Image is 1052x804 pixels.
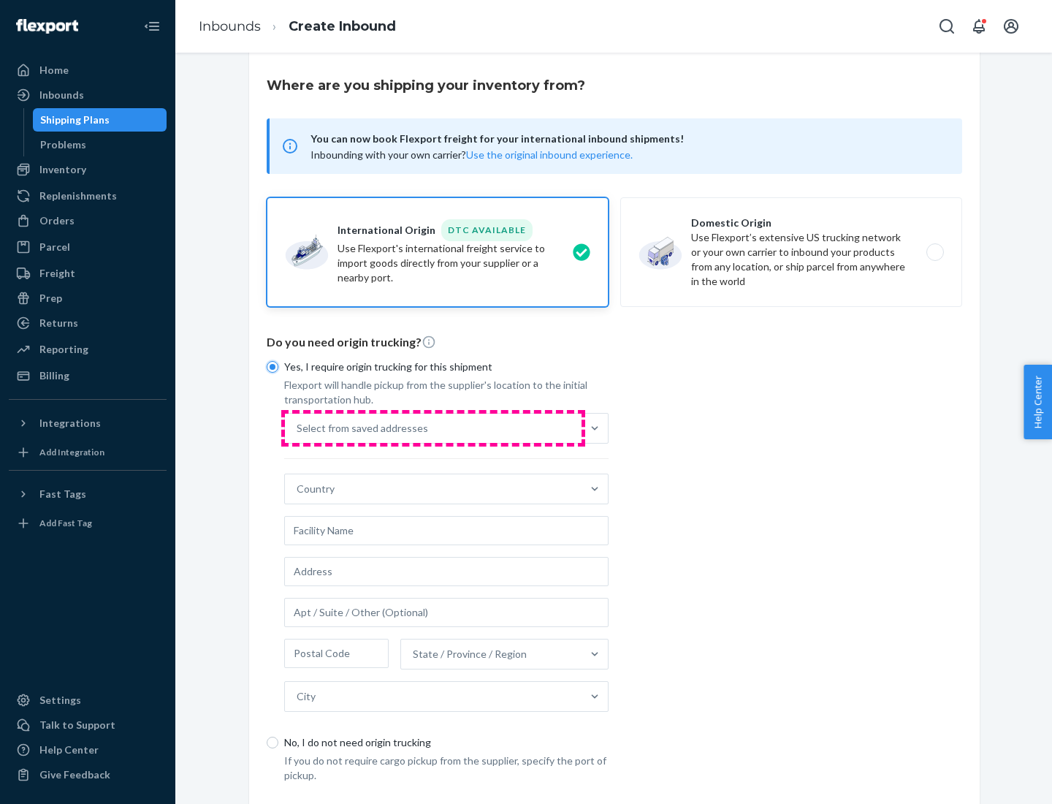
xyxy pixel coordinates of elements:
[9,338,167,361] a: Reporting
[297,482,335,496] div: Country
[964,12,994,41] button: Open notifications
[9,209,167,232] a: Orders
[39,63,69,77] div: Home
[996,12,1026,41] button: Open account menu
[289,18,396,34] a: Create Inbound
[33,108,167,132] a: Shipping Plans
[9,738,167,762] a: Help Center
[9,512,167,535] a: Add Fast Tag
[39,316,78,330] div: Returns
[9,311,167,335] a: Returns
[466,148,633,162] button: Use the original inbound experience.
[39,162,86,177] div: Inventory
[39,446,104,458] div: Add Integration
[16,19,78,34] img: Flexport logo
[1024,365,1052,439] button: Help Center
[267,76,585,95] h3: Where are you shipping your inventory from?
[33,133,167,156] a: Problems
[39,517,92,529] div: Add Fast Tag
[39,743,99,757] div: Help Center
[9,235,167,259] a: Parcel
[284,516,609,545] input: Facility Name
[284,557,609,586] input: Address
[9,83,167,107] a: Inbounds
[9,158,167,181] a: Inventory
[267,737,278,748] input: No, I do not need origin trucking
[39,487,86,501] div: Fast Tags
[310,148,633,161] span: Inbounding with your own carrier?
[39,718,115,732] div: Talk to Support
[9,713,167,737] a: Talk to Support
[284,735,609,750] p: No, I do not need origin trucking
[9,184,167,208] a: Replenishments
[413,647,527,661] div: State / Province / Region
[284,639,389,668] input: Postal Code
[137,12,167,41] button: Close Navigation
[9,441,167,464] a: Add Integration
[267,361,278,373] input: Yes, I require origin trucking for this shipment
[267,334,962,351] p: Do you need origin trucking?
[39,693,81,708] div: Settings
[199,18,261,34] a: Inbounds
[310,130,945,148] span: You can now book Flexport freight for your international inbound shipments!
[9,412,167,435] button: Integrations
[284,378,609,407] p: Flexport will handle pickup from the supplier's location to the initial transportation hub.
[39,189,117,203] div: Replenishments
[9,58,167,82] a: Home
[284,754,609,783] p: If you do not require cargo pickup from the supplier, specify the port of pickup.
[9,262,167,285] a: Freight
[284,598,609,627] input: Apt / Suite / Other (Optional)
[39,342,88,357] div: Reporting
[297,689,316,704] div: City
[39,416,101,431] div: Integrations
[9,689,167,712] a: Settings
[39,213,75,228] div: Orders
[9,364,167,387] a: Billing
[9,482,167,506] button: Fast Tags
[40,137,86,152] div: Problems
[9,763,167,786] button: Give Feedback
[9,287,167,310] a: Prep
[39,88,84,102] div: Inbounds
[40,113,110,127] div: Shipping Plans
[39,767,110,782] div: Give Feedback
[39,266,75,281] div: Freight
[297,421,428,436] div: Select from saved addresses
[187,5,408,48] ol: breadcrumbs
[284,360,609,374] p: Yes, I require origin trucking for this shipment
[39,240,70,254] div: Parcel
[39,291,62,306] div: Prep
[932,12,961,41] button: Open Search Box
[39,368,69,383] div: Billing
